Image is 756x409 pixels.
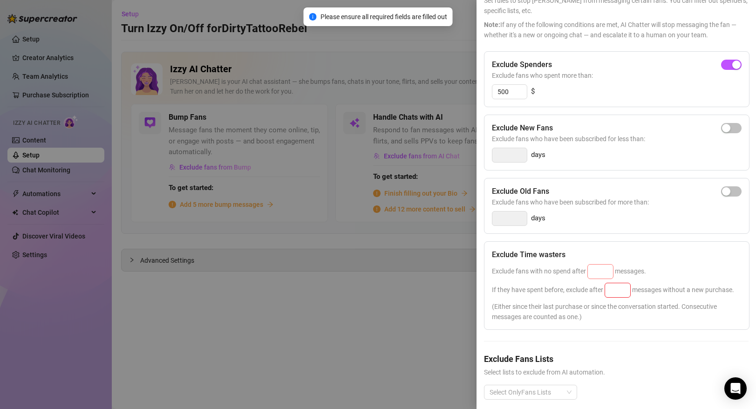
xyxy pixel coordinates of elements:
[492,267,646,275] span: Exclude fans with no spend after messages.
[320,12,447,22] span: Please ensure all required fields are filled out
[492,123,553,134] h5: Exclude New Fans
[492,186,549,197] h5: Exclude Old Fans
[492,197,742,207] span: Exclude fans who have been subscribed for more than:
[484,367,749,377] span: Select lists to exclude from AI automation.
[531,86,535,97] span: $
[492,70,742,81] span: Exclude fans who spent more than:
[492,286,734,293] span: If they have spent before, exclude after messages without a new purchase.
[484,353,749,365] h5: Exclude Fans Lists
[724,377,747,400] div: Open Intercom Messenger
[309,13,317,20] span: info-circle
[492,301,742,322] span: (Either since their last purchase or since the conversation started. Consecutive messages are cou...
[484,20,749,40] span: If any of the following conditions are met, AI Chatter will stop messaging the fan — whether it's...
[492,134,742,144] span: Exclude fans who have been subscribed for less than:
[531,150,545,161] span: days
[484,21,500,28] span: Note:
[492,249,565,260] h5: Exclude Time wasters
[492,59,552,70] h5: Exclude Spenders
[531,213,545,224] span: days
